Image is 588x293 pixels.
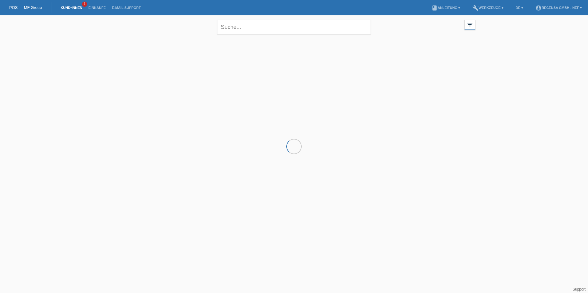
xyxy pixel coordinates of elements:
input: Suche... [217,20,371,34]
i: filter_list [467,21,473,28]
a: bookAnleitung ▾ [428,6,463,10]
span: 1 [82,2,87,7]
a: E-Mail Support [109,6,144,10]
i: book [431,5,438,11]
a: DE ▾ [513,6,526,10]
a: Support [573,287,586,291]
a: POS — MF Group [9,5,42,10]
i: build [472,5,479,11]
a: buildWerkzeuge ▾ [469,6,507,10]
i: account_circle [535,5,542,11]
a: Einkäufe [85,6,109,10]
a: account_circleRecensa GmbH - Nef ▾ [532,6,585,10]
a: Kund*innen [58,6,85,10]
